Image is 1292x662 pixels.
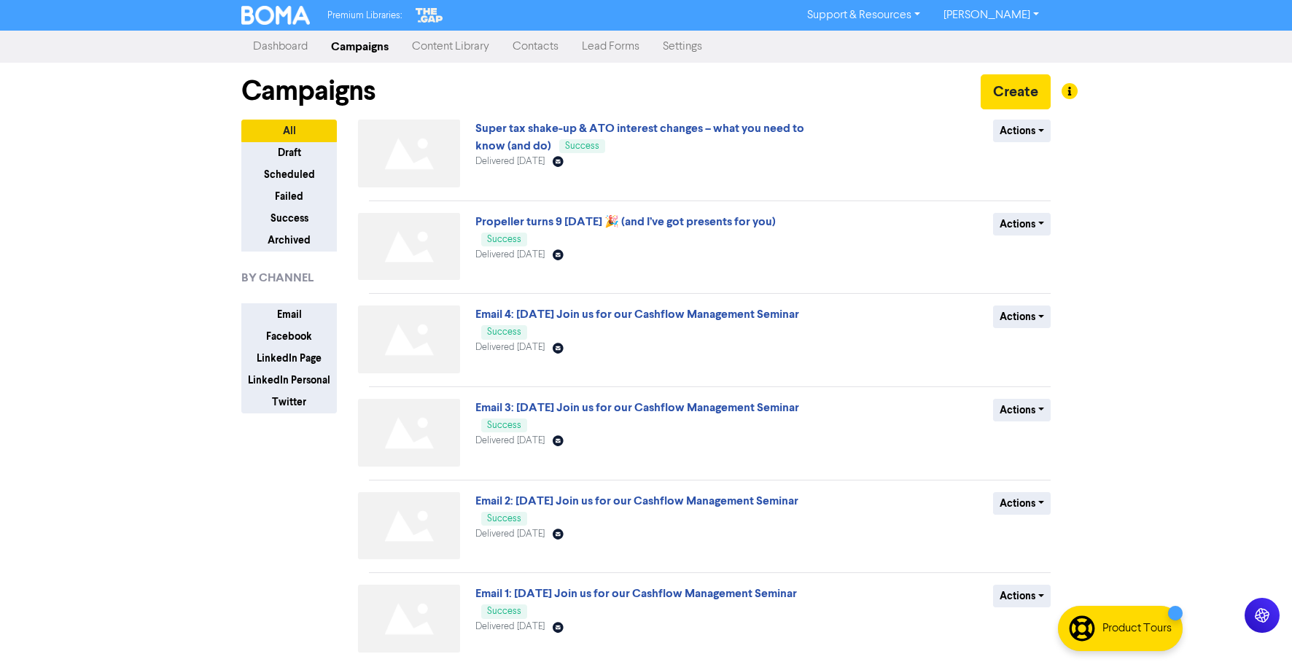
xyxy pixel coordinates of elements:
button: LinkedIn Page [241,347,337,370]
button: Facebook [241,325,337,348]
a: [PERSON_NAME] [932,4,1051,27]
img: The Gap [413,6,445,25]
span: Delivered [DATE] [475,622,545,631]
span: Delivered [DATE] [475,343,545,352]
span: Success [487,607,521,616]
button: Actions [993,399,1051,421]
a: Email 4: [DATE] Join us for our Cashflow Management Seminar [475,307,799,322]
button: Failed [241,185,337,208]
span: Delivered [DATE] [475,250,545,260]
button: Success [241,207,337,230]
span: Success [565,141,599,151]
span: Success [487,327,521,337]
iframe: Chat Widget [1105,505,1292,662]
a: Campaigns [319,32,400,61]
button: Actions [993,492,1051,515]
button: Actions [993,213,1051,235]
button: Create [981,74,1051,109]
img: Not found [358,213,460,281]
img: Not found [358,305,460,373]
h1: Campaigns [241,74,375,108]
button: Email [241,303,337,326]
a: Email 3: [DATE] Join us for our Cashflow Management Seminar [475,400,799,415]
span: Success [487,235,521,244]
button: Actions [993,120,1051,142]
img: BOMA Logo [241,6,310,25]
button: All [241,120,337,142]
img: Not found [358,120,460,187]
a: Email 2: [DATE] Join us for our Cashflow Management Seminar [475,494,798,508]
a: Contacts [501,32,570,61]
a: Settings [651,32,714,61]
span: Delivered [DATE] [475,436,545,445]
a: Super tax shake-up & ATO interest changes – what you need to know (and do) [475,121,804,153]
a: Dashboard [241,32,319,61]
img: Not found [358,585,460,653]
span: Delivered [DATE] [475,529,545,539]
button: Archived [241,229,337,252]
a: Email 1: [DATE] Join us for our Cashflow Management Seminar [475,586,797,601]
button: Draft [241,141,337,164]
button: Scheduled [241,163,337,186]
button: Actions [993,305,1051,328]
button: Actions [993,585,1051,607]
span: Success [487,421,521,430]
button: LinkedIn Personal [241,369,337,392]
span: Delivered [DATE] [475,157,545,166]
span: Success [487,514,521,523]
img: Not found [358,492,460,560]
img: Not found [358,399,460,467]
span: Premium Libraries: [327,11,402,20]
span: BY CHANNEL [241,269,314,287]
a: Support & Resources [795,4,932,27]
button: Twitter [241,391,337,413]
a: Lead Forms [570,32,651,61]
a: Content Library [400,32,501,61]
a: Propeller turns 9 [DATE] 🎉 (and I’ve got presents for you) [475,214,776,229]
